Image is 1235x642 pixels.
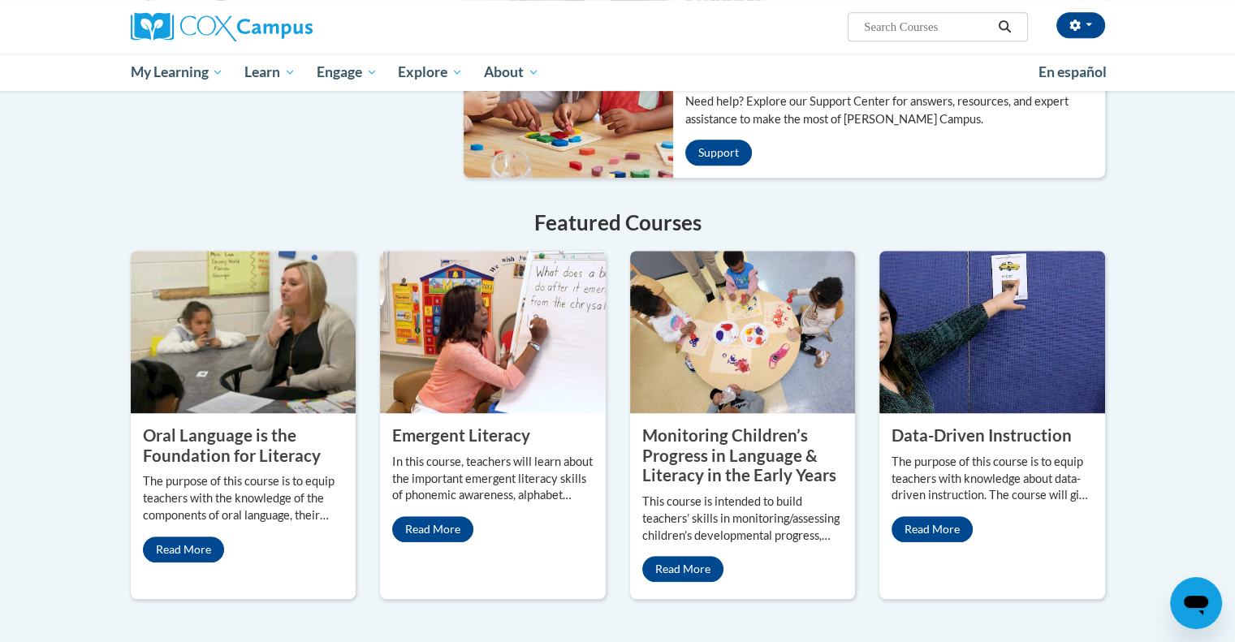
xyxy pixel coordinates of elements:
a: Explore [387,54,473,91]
a: Cox Campus [131,12,439,41]
button: Account Settings [1056,12,1105,38]
img: Cox Campus [131,12,313,41]
img: Emergent Literacy [380,251,606,413]
property: Oral Language is the Foundation for Literacy [143,425,321,465]
p: In this course, teachers will learn about the important emergent literacy skills of phonemic awar... [392,454,594,505]
a: Read More [642,556,723,582]
button: Search [992,17,1017,37]
span: En español [1039,63,1107,80]
h4: Featured Courses [131,207,1105,239]
a: Support [685,140,752,166]
span: My Learning [130,62,223,82]
p: The purpose of this course is to equip teachers with knowledge about data-driven instruction. The... [892,454,1093,505]
a: En español [1028,55,1117,89]
span: About [484,62,539,82]
a: Learn [234,54,306,91]
a: Read More [143,536,224,562]
a: About [473,54,550,91]
img: Oral Language is the Foundation for Literacy [131,251,356,413]
property: Monitoring Children’s Progress in Language & Literacy in the Early Years [642,425,836,485]
img: Data-Driven Instruction [879,251,1105,413]
input: Search Courses [862,17,992,37]
a: Read More [392,516,473,542]
img: Monitoring Children’s Progress in Language & Literacy in the Early Years [630,251,856,413]
span: Learn [244,62,296,82]
p: The purpose of this course is to equip teachers with the knowledge of the components of oral lang... [143,473,344,524]
property: Data-Driven Instruction [892,425,1072,445]
a: Engage [306,54,388,91]
span: Engage [317,62,378,82]
a: Read More [892,516,973,542]
span: Explore [398,62,463,82]
a: My Learning [120,54,235,91]
p: Need help? Explore our Support Center for answers, resources, and expert assistance to make the m... [685,93,1105,128]
property: Emergent Literacy [392,425,530,445]
iframe: Button to launch messaging window [1170,577,1222,629]
p: This course is intended to build teachers’ skills in monitoring/assessing children’s developmenta... [642,493,844,545]
div: Main menu [106,54,1129,91]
